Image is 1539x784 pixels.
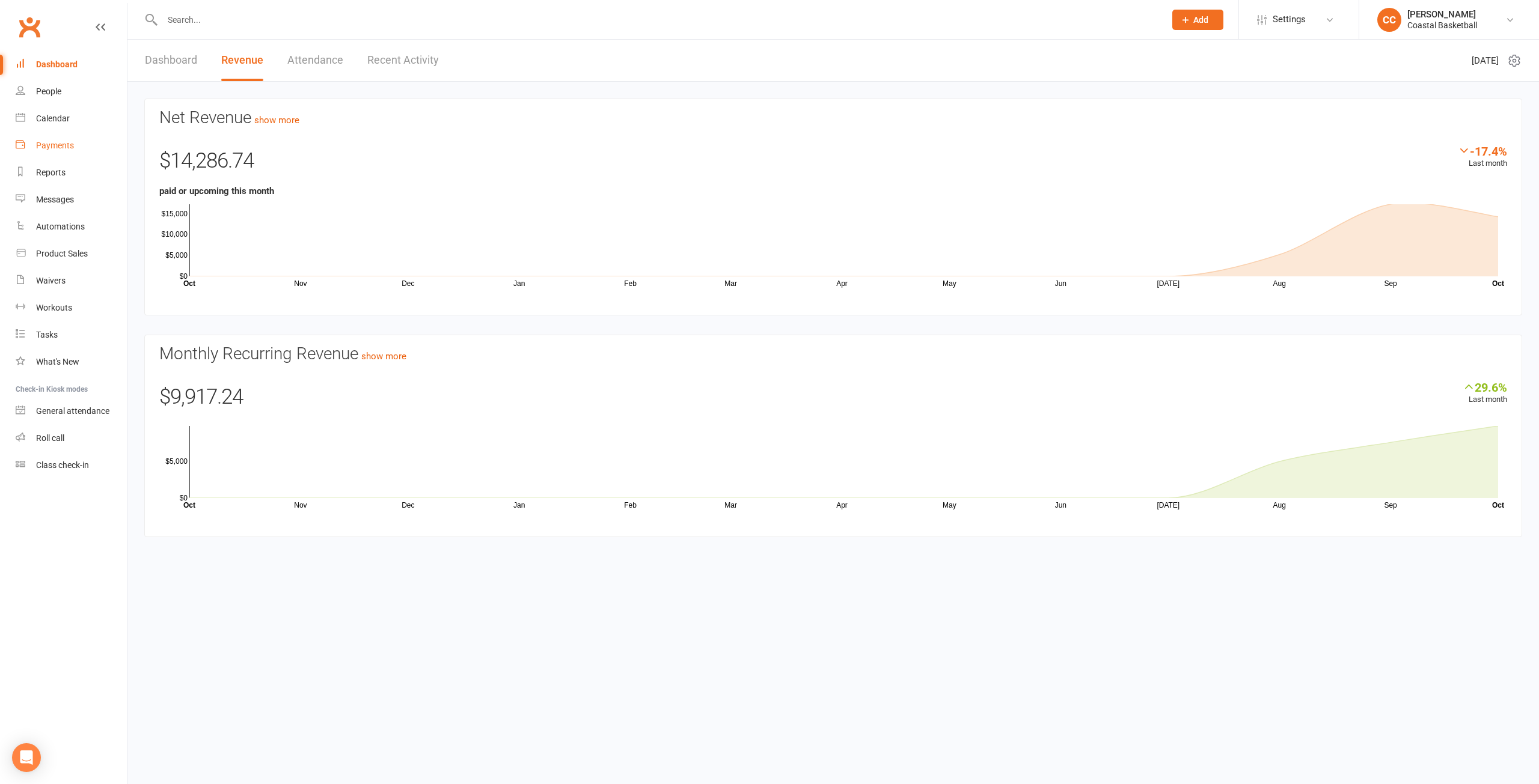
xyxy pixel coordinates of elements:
a: Clubworx [14,12,44,42]
a: General attendance kiosk mode [16,398,127,425]
a: Recent Activity [367,40,439,81]
div: Roll call [36,433,64,443]
span: [DATE] [1472,53,1499,68]
input: Search... [159,11,1157,28]
a: Payments [16,132,127,159]
a: People [16,78,127,105]
a: Workouts [16,294,127,321]
a: Attendance [287,40,343,81]
div: Coastal Basketball [1407,20,1477,31]
a: Tasks [16,321,127,348]
a: Dashboard [145,40,197,81]
div: Calendar [36,114,70,123]
div: Product Sales [36,249,88,258]
div: Last month [1458,144,1507,170]
div: Waivers [36,276,66,285]
strong: paid or upcoming this month [159,186,274,196]
a: Waivers [16,267,127,294]
div: [PERSON_NAME] [1407,9,1477,20]
a: Dashboard [16,51,127,78]
button: Add [1172,10,1223,30]
div: Dashboard [36,59,78,69]
div: Class check-in [36,460,89,470]
a: Automations [16,213,127,240]
a: show more [254,115,299,126]
div: People [36,87,61,96]
a: Product Sales [16,240,127,267]
a: show more [361,351,406,362]
div: Messages [36,195,74,204]
div: CC [1377,8,1401,32]
span: Settings [1273,6,1306,33]
h3: Monthly Recurring Revenue [159,345,1507,363]
a: Revenue [221,40,263,81]
div: $14,286.74 [159,144,1507,184]
div: Open Intercom Messenger [12,743,41,772]
div: $9,917.24 [159,380,1507,420]
div: What's New [36,357,79,366]
a: Reports [16,159,127,186]
h3: Net Revenue [159,109,1507,127]
div: Tasks [36,330,58,339]
span: Add [1193,15,1208,25]
div: 29.6% [1463,380,1507,394]
a: Roll call [16,425,127,452]
div: General attendance [36,406,109,416]
a: Class kiosk mode [16,452,127,479]
a: Messages [16,186,127,213]
div: Automations [36,222,85,231]
div: Payments [36,141,74,150]
div: Reports [36,168,66,177]
a: Calendar [16,105,127,132]
a: What's New [16,348,127,375]
div: -17.4% [1458,144,1507,157]
div: Last month [1463,380,1507,406]
div: Workouts [36,303,72,312]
